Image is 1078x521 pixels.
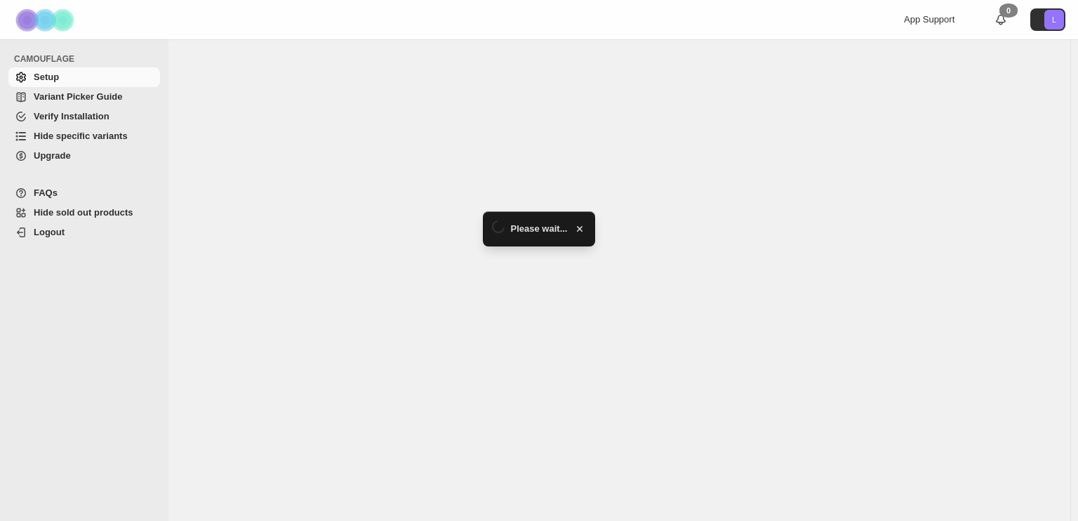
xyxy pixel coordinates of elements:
span: App Support [904,14,954,25]
a: Hide sold out products [8,203,160,223]
span: FAQs [34,187,58,198]
span: Variant Picker Guide [34,91,122,102]
a: Variant Picker Guide [8,87,160,107]
span: Please wait... [511,222,568,236]
a: Hide specific variants [8,126,160,146]
span: Hide sold out products [34,207,133,218]
a: FAQs [8,183,160,203]
span: Avatar with initials L [1044,10,1064,29]
img: Camouflage [11,1,81,39]
a: 0 [994,13,1008,27]
div: 0 [999,4,1018,18]
button: Avatar with initials L [1030,8,1065,31]
a: Upgrade [8,146,160,166]
span: Upgrade [34,150,71,161]
span: Setup [34,72,59,82]
a: Logout [8,223,160,242]
a: Setup [8,67,160,87]
a: Verify Installation [8,107,160,126]
text: L [1052,15,1056,24]
span: Logout [34,227,65,237]
span: CAMOUFLAGE [14,53,161,65]
span: Hide specific variants [34,131,128,141]
span: Verify Installation [34,111,109,121]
